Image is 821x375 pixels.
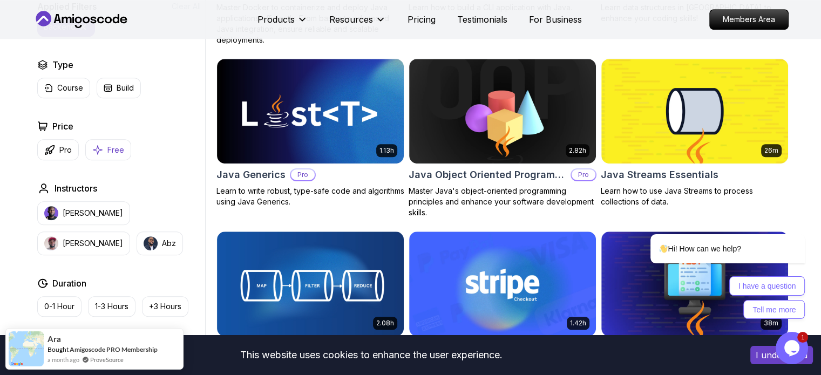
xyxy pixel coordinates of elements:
p: 1-3 Hours [95,301,128,312]
button: Build [97,78,141,98]
p: 2.82h [569,146,586,155]
h2: Instructors [55,182,97,195]
img: Java Streams Essentials card [601,59,788,163]
h2: Java Generics [216,167,286,182]
img: Java Object Oriented Programming card [409,59,596,163]
p: Pro [572,169,595,180]
p: Abz [162,238,176,249]
p: 1.42h [570,319,586,328]
button: Course [37,78,90,98]
button: instructor img[PERSON_NAME] [37,231,130,255]
button: Free [85,139,131,160]
h2: Java Object Oriented Programming [409,167,566,182]
p: 0-1 Hour [44,301,74,312]
img: instructor img [44,236,58,250]
iframe: chat widget [616,137,810,326]
p: Course [57,83,83,93]
a: Members Area [709,9,789,30]
span: Bought [48,345,69,353]
button: Accept cookies [750,346,813,364]
a: Java Object Oriented Programming card2.82hJava Object Oriented ProgrammingProMaster Java's object... [409,58,596,218]
button: Resources [329,13,386,35]
img: instructor img [144,236,158,250]
div: This website uses cookies to enhance the user experience. [8,343,734,367]
button: Pro [37,139,79,160]
a: ProveSource [90,355,124,364]
h2: Java Streams Essentials [601,167,718,182]
span: Ara [48,335,61,344]
p: +3 Hours [149,301,181,312]
button: +3 Hours [142,296,188,317]
a: Amigoscode PRO Membership [70,345,158,353]
a: Pricing [408,13,436,26]
button: Products [257,13,308,35]
img: Java Generics card [217,59,404,163]
img: Stripe Checkout card [409,231,596,336]
p: Products [257,13,295,26]
button: instructor img[PERSON_NAME] [37,201,130,225]
h2: Duration [52,277,86,290]
img: provesource social proof notification image [9,331,44,366]
p: Build [117,83,134,93]
p: Free [107,145,124,155]
p: 2.08h [376,319,394,328]
img: Java Unit Testing Essentials card [601,231,788,336]
button: 1-3 Hours [88,296,135,317]
p: Pro [59,145,72,155]
p: [PERSON_NAME] [63,238,123,249]
p: [PERSON_NAME] [63,208,123,219]
a: For Business [529,13,582,26]
a: Java Generics card1.13hJava GenericsProLearn to write robust, type-safe code and algorithms using... [216,58,404,207]
p: Pro [291,169,315,180]
p: 1.13h [379,146,394,155]
p: Learn how to use Java Streams to process collections of data. [601,186,789,207]
p: Learn to write robust, type-safe code and algorithms using Java Generics. [216,186,404,207]
button: instructor imgAbz [137,231,183,255]
p: Resources [329,13,373,26]
h2: Type [52,58,73,71]
p: Members Area [710,10,788,29]
a: Testimonials [457,13,507,26]
h2: Price [52,120,73,133]
a: Java Streams Essentials card26mJava Streams EssentialsLearn how to use Java Streams to process co... [601,58,789,207]
img: Java Streams card [217,231,404,336]
span: a month ago [48,355,79,364]
iframe: chat widget [776,332,810,364]
p: Master Java's object-oriented programming principles and enhance your software development skills. [409,186,596,218]
a: Java Streams card2.08hJava StreamsProMaster Data Processing with Java Streams [216,231,404,369]
button: 0-1 Hour [37,296,82,317]
img: instructor img [44,206,58,220]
